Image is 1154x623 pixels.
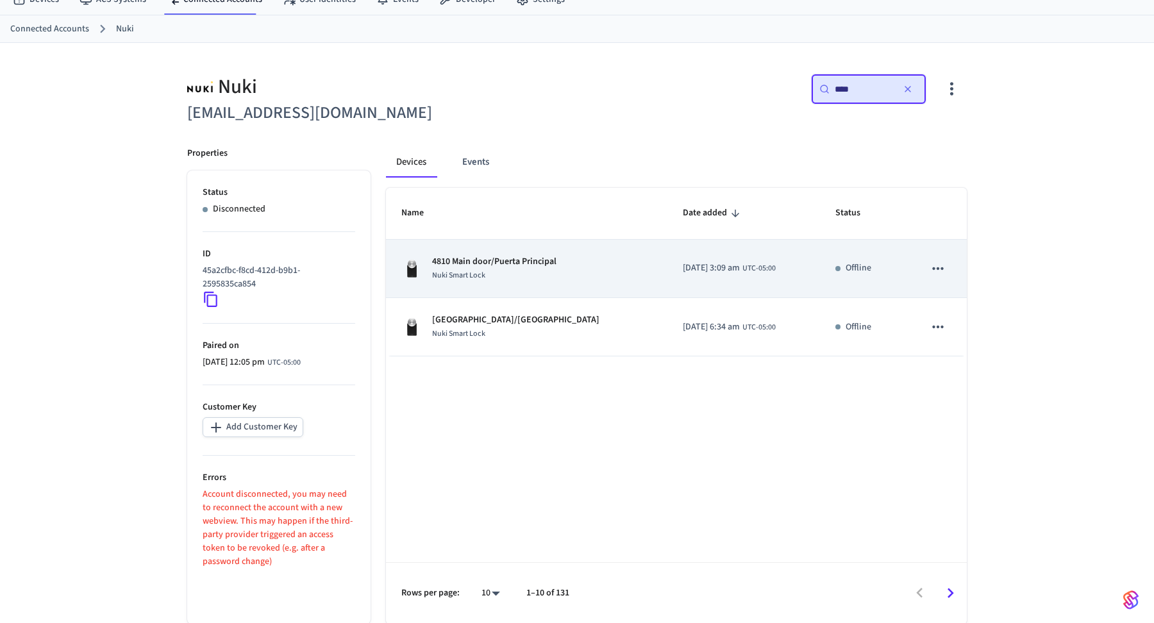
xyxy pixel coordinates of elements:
span: UTC-05:00 [267,357,301,369]
div: 10 [475,584,506,602]
p: Paired on [203,339,355,353]
p: Rows per page: [401,586,460,600]
button: Events [452,147,499,178]
div: connected account tabs [386,147,967,178]
p: Status [203,186,355,199]
div: America/Bogota [683,320,776,334]
span: [DATE] 3:09 am [683,262,740,275]
p: [GEOGRAPHIC_DATA]/[GEOGRAPHIC_DATA] [432,313,599,327]
p: Disconnected [213,203,265,216]
p: 45a2cfbc-f8cd-412d-b9b1-2595835ca854 [203,264,350,291]
span: Status [835,203,877,223]
button: Add Customer Key [203,417,303,437]
span: Nuki Smart Lock [432,328,485,339]
table: sticky table [386,188,967,356]
p: Offline [846,262,871,275]
p: Customer Key [203,401,355,414]
p: Offline [846,320,871,334]
p: Properties [187,147,228,160]
img: Nuki Smart Lock 3.0 Pro Black, Front [401,317,422,337]
p: 1–10 of 131 [526,586,569,600]
h6: [EMAIL_ADDRESS][DOMAIN_NAME] [187,100,569,126]
span: Nuki Smart Lock [432,270,485,281]
span: [DATE] 12:05 pm [203,356,265,369]
p: Errors [203,471,355,485]
p: ID [203,247,355,261]
span: [DATE] 6:34 am [683,320,740,334]
a: Connected Accounts [10,22,89,36]
img: SeamLogoGradient.69752ec5.svg [1123,590,1139,610]
button: Go to next page [935,578,966,608]
img: Nuki Logo, Square [187,74,213,100]
span: Name [401,203,440,223]
div: Nuki [187,74,569,100]
img: Nuki Smart Lock 3.0 Pro Black, Front [401,258,422,279]
p: Account disconnected, you may need to reconnect the account with a new webview. This may happen i... [203,488,355,569]
span: Date added [683,203,744,223]
span: UTC-05:00 [742,322,776,333]
div: America/Bogota [203,356,301,369]
span: UTC-05:00 [742,263,776,274]
button: Devices [386,147,437,178]
a: Nuki [116,22,134,36]
div: America/Bogota [683,262,776,275]
p: 4810 Main door/Puerta Principal [432,255,556,269]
